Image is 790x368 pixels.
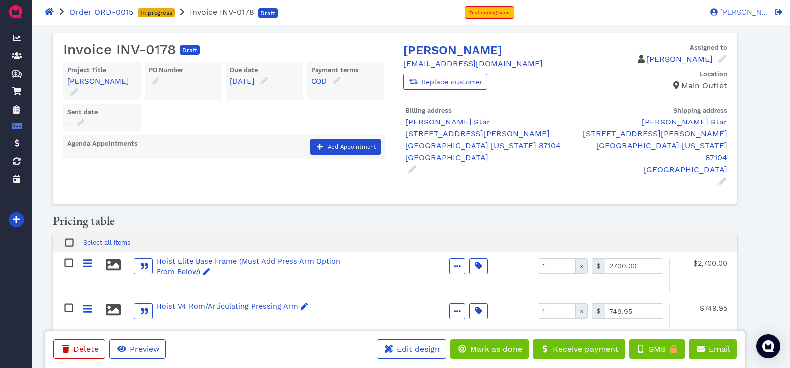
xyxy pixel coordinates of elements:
[405,116,566,128] div: [PERSON_NAME] Star
[647,344,666,354] span: SMS
[574,128,727,140] p: [STREET_ADDRESS][PERSON_NAME]
[69,7,175,17] a: Order ORD-0015 In progress
[405,116,566,174] a: [PERSON_NAME] Star[STREET_ADDRESS][PERSON_NAME][GEOGRAPHIC_DATA] [US_STATE] 87104[GEOGRAPHIC_DATA]
[230,77,269,86] a: [DATE]
[190,7,254,17] span: Invoice INV-0178
[469,258,488,274] button: DiscountHoist Elite Base Frame (Must Add Press Arm Option From Below)
[574,140,727,164] p: [GEOGRAPHIC_DATA] [US_STATE] 87104
[718,9,768,16] span: [PERSON_NAME]
[67,140,138,147] span: Agenda Appointments
[605,303,663,319] input: 0.00
[67,77,129,97] a: [PERSON_NAME]
[230,66,258,74] span: Due date
[157,256,349,278] a: Hoist Elite Base Frame (Must Add Press Arm Option From Below)
[538,303,576,319] input: 0
[575,258,588,274] span: x
[377,339,446,359] button: Edit design
[67,66,106,74] span: Project Title
[690,44,727,51] span: Assigned to
[8,4,24,20] img: QuoteM_icon_flat.png
[575,303,588,319] span: x
[449,258,465,274] button: Setting Hoist Elite Base Frame (Must Add Press Arm Option From Below)
[551,344,619,354] span: Receive payment
[538,258,576,274] input: 0
[326,144,376,150] span: Add Appointment
[53,339,105,359] button: Delete
[449,303,465,319] button: Setting Hoist V4 Rom/Articulating Pressing Arm
[69,7,133,17] span: Order ORD-0015
[53,213,115,228] span: Pricing table
[405,128,566,140] p: [STREET_ADDRESS][PERSON_NAME]
[700,304,727,312] span: $749.95
[420,78,483,86] span: Replace customer
[629,339,685,359] button: SMS
[565,80,727,92] p: Main Outlet
[67,108,98,116] span: Sent date
[707,344,730,354] span: Email
[138,8,175,17] span: In progress
[67,119,86,127] a: -
[403,74,488,90] a: Replace customer
[405,152,566,164] p: [GEOGRAPHIC_DATA]
[469,344,522,354] span: Mark as done
[756,334,780,358] div: Open Intercom Messenger
[592,258,605,274] div: $
[574,116,727,128] div: [PERSON_NAME] Star
[311,77,341,86] a: COD
[14,71,17,76] tspan: $
[230,77,254,86] span: [DATE]
[693,259,727,267] span: $2,700.00
[705,7,768,16] a: [PERSON_NAME]
[83,239,131,246] span: Select all items
[83,237,131,246] a: Select all items
[311,66,359,74] span: Payment terms
[109,339,166,359] button: Preview
[469,303,488,319] button: DiscountHoist V4 Rom/Articulating Pressing Arm
[182,47,197,53] span: Draft
[673,107,727,114] span: Shipping address
[605,258,663,274] input: 0.00
[260,10,275,16] span: Draft
[592,303,605,319] div: $
[574,164,727,176] p: [GEOGRAPHIC_DATA]
[646,54,727,64] a: [PERSON_NAME]
[405,140,566,152] p: [GEOGRAPHIC_DATA] [US_STATE] 87104
[465,6,514,19] a: Trial ending soon
[63,41,176,58] span: Invoice INV-0178
[403,43,502,57] a: [PERSON_NAME]
[128,344,159,354] span: Preview
[310,139,381,155] button: Add Appointment
[405,107,452,114] span: Billing address
[689,339,737,359] button: Email
[157,301,308,312] a: Hoist V4 Rom/Articulating Pressing Arm
[699,70,727,78] span: Location
[149,66,183,74] span: PO Number
[533,339,625,359] button: Receive payment
[395,344,440,354] span: Edit design
[469,10,510,15] span: Trial ending soon
[450,339,529,359] button: Mark as done
[574,116,727,186] a: [PERSON_NAME] Star[STREET_ADDRESS][PERSON_NAME][GEOGRAPHIC_DATA] [US_STATE] 87104[GEOGRAPHIC_DATA]
[72,344,99,354] span: Delete
[403,59,543,68] a: [EMAIL_ADDRESS][DOMAIN_NAME]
